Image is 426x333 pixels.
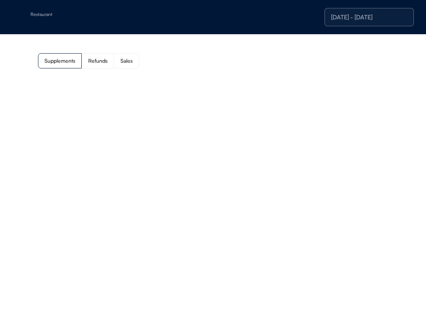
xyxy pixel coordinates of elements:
[120,58,133,63] div: Sales
[44,58,75,63] div: Supplements
[30,12,126,17] div: Restaurant
[88,58,108,63] div: Refunds
[15,11,27,23] img: yH5BAEAAAAALAAAAAABAAEAAAIBRAA7
[331,14,407,20] div: [DATE] - [DATE]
